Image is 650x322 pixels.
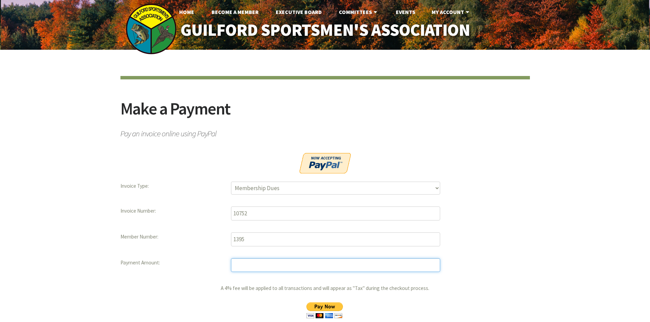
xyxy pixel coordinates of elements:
img: bnr_nowAccepting_150x60.gif [300,153,351,173]
h2: Make a Payment [120,100,530,126]
input: PayPal - The safer, easier way to pay online! [300,302,349,318]
span: Pay an invoice online using PayPal [120,126,530,138]
a: Guilford Sportsmen's Association [166,16,484,45]
a: My Account [426,5,476,19]
a: Home [174,5,200,19]
dt: Invoice Number [120,206,223,216]
dt: Payment Amount [120,258,223,267]
dt: Invoice Type [120,182,223,191]
p: A 4% fee will be applied to all transactions and will appear as "Tax" during the checkout process. [120,284,530,321]
a: Events [390,5,421,19]
dt: Member Number [120,232,223,242]
img: logo_sm.png [126,3,177,55]
a: Become A Member [206,5,264,19]
a: Committees [333,5,384,19]
a: Executive Board [270,5,327,19]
